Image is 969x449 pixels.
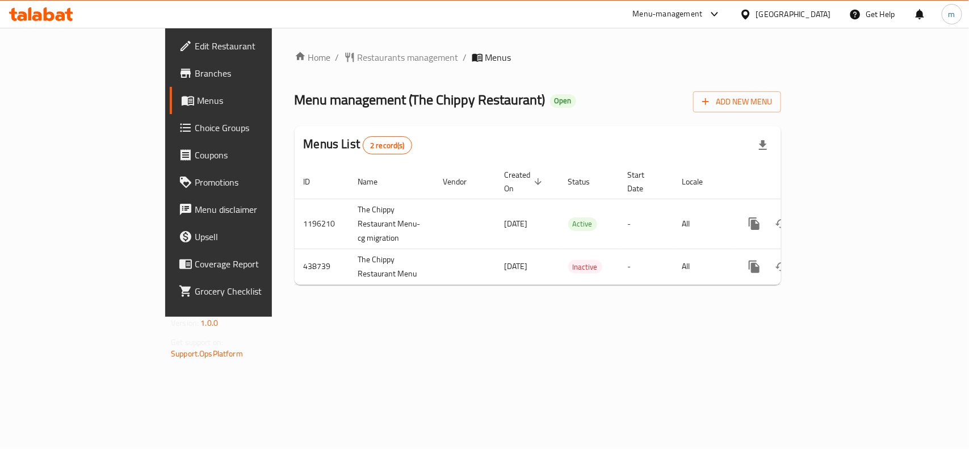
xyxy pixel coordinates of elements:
[628,168,660,195] span: Start Date
[693,91,781,112] button: Add New Menu
[633,7,703,21] div: Menu-management
[170,169,327,196] a: Promotions
[197,94,318,107] span: Menus
[170,60,327,87] a: Branches
[171,335,223,350] span: Get support on:
[195,66,318,80] span: Branches
[195,257,318,271] span: Coverage Report
[619,249,673,284] td: -
[749,132,777,159] div: Export file
[550,94,576,108] div: Open
[568,175,605,188] span: Status
[550,96,576,106] span: Open
[335,51,339,64] li: /
[673,249,732,284] td: All
[949,8,955,20] span: m
[505,259,528,274] span: [DATE]
[443,175,482,188] span: Vendor
[295,51,781,64] nav: breadcrumb
[619,199,673,249] td: -
[363,140,412,151] span: 2 record(s)
[568,261,602,274] span: Inactive
[170,32,327,60] a: Edit Restaurant
[682,175,718,188] span: Locale
[344,51,459,64] a: Restaurants management
[170,196,327,223] a: Menu disclaimer
[732,165,859,199] th: Actions
[170,87,327,114] a: Menus
[358,175,393,188] span: Name
[568,217,597,231] div: Active
[702,95,772,109] span: Add New Menu
[195,203,318,216] span: Menu disclaimer
[195,39,318,53] span: Edit Restaurant
[171,346,243,361] a: Support.OpsPlatform
[756,8,831,20] div: [GEOGRAPHIC_DATA]
[485,51,511,64] span: Menus
[463,51,467,64] li: /
[295,165,859,285] table: enhanced table
[505,216,528,231] span: [DATE]
[170,223,327,250] a: Upsell
[741,253,768,280] button: more
[505,168,546,195] span: Created On
[171,316,199,330] span: Version:
[768,253,795,280] button: Change Status
[673,199,732,249] td: All
[170,250,327,278] a: Coverage Report
[195,284,318,298] span: Grocery Checklist
[568,217,597,230] span: Active
[170,278,327,305] a: Grocery Checklist
[170,114,327,141] a: Choice Groups
[349,249,434,284] td: The Chippy Restaurant Menu
[741,210,768,237] button: more
[358,51,459,64] span: Restaurants management
[768,210,795,237] button: Change Status
[304,175,325,188] span: ID
[195,148,318,162] span: Coupons
[349,199,434,249] td: The Chippy Restaurant Menu-cg migration
[195,230,318,244] span: Upsell
[195,121,318,135] span: Choice Groups
[200,316,218,330] span: 1.0.0
[195,175,318,189] span: Promotions
[170,141,327,169] a: Coupons
[295,87,546,112] span: Menu management ( The Chippy Restaurant )
[304,136,412,154] h2: Menus List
